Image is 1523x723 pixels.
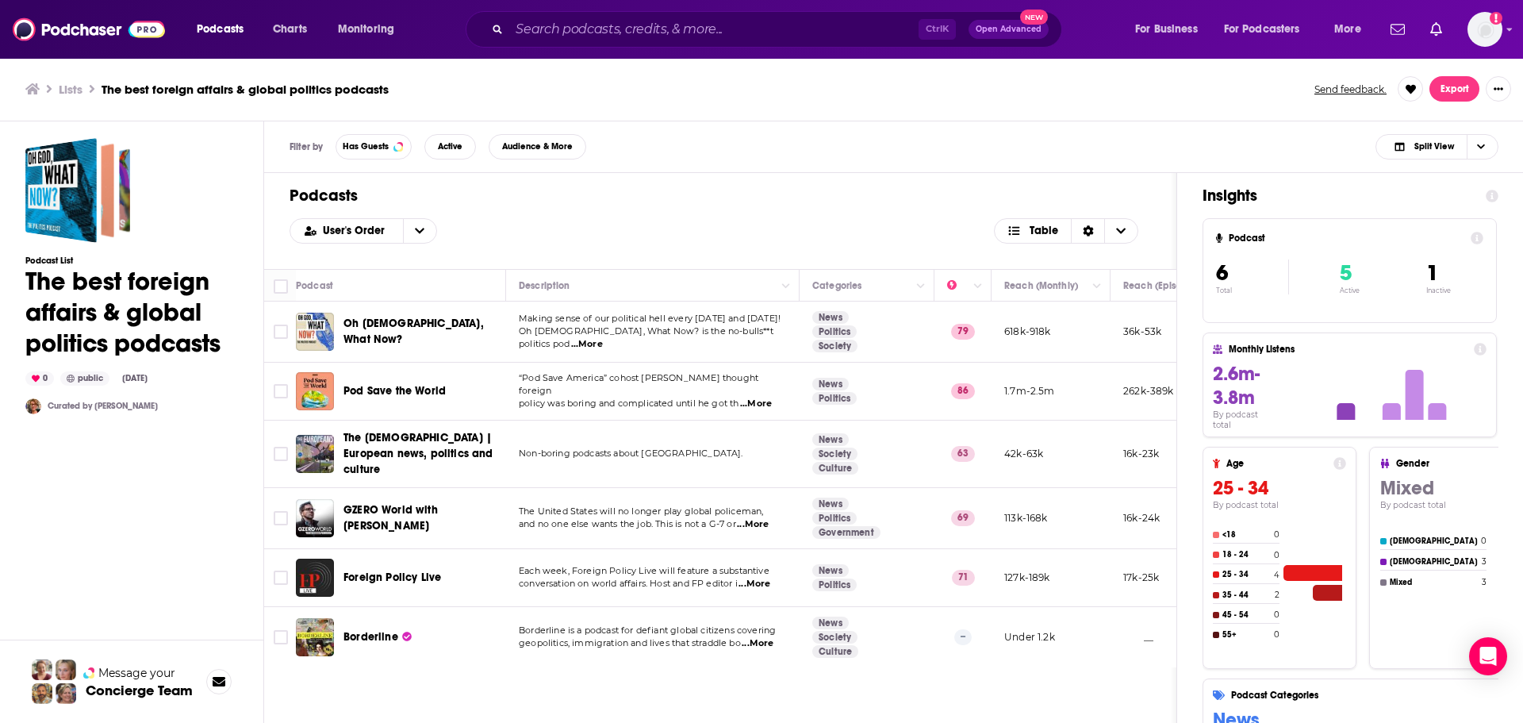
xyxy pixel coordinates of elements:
p: 262k-389k [1123,384,1174,398]
button: Send feedback. [1310,83,1391,96]
a: News [812,378,849,390]
p: Inactive [1426,287,1451,294]
button: Column Actions [777,276,796,295]
h4: 0 [1274,629,1279,640]
button: Column Actions [1088,276,1107,295]
span: Toggle select row [274,571,288,585]
div: 0 [25,371,54,386]
div: Reach (Episode) [1123,276,1197,295]
div: Description [519,276,570,295]
span: 6 [1216,260,1228,287]
span: 2.6m-3.8m [1213,362,1260,410]
span: Borderline is a podcast for defiant global citizens covering [519,625,776,636]
div: Power Score [947,276,969,295]
h3: Podcast List [25,256,238,266]
span: Toggle select row [274,630,288,644]
h4: [DEMOGRAPHIC_DATA] [1390,557,1479,567]
span: User's Order [323,225,390,237]
button: Column Actions [911,276,930,295]
h4: 4 [1274,570,1279,580]
img: GZERO World with Ian Bremmer [296,499,334,537]
img: Pod Save the World [296,372,334,410]
a: Politics [812,512,857,525]
button: open menu [403,219,436,243]
span: Has Guests [343,142,389,151]
span: policy was boring and complicated until he got th [519,398,738,409]
a: Society [812,340,857,352]
span: Non-boring podcasts about [GEOGRAPHIC_DATA]. [519,448,743,459]
h4: Age [1226,458,1327,469]
img: Podchaser - Follow, Share and Rate Podcasts [13,14,165,44]
h4: [DEMOGRAPHIC_DATA] [1390,536,1478,546]
a: News [812,433,849,446]
a: News [812,498,849,510]
button: Has Guests [336,134,412,160]
a: Politics [812,325,857,338]
a: Culture [812,645,858,658]
p: __ [1123,630,1153,644]
a: News [812,564,849,577]
span: Audience & More [502,142,573,151]
span: Each week, Foreign Policy Live will feature a substantive [519,565,769,576]
button: Open AdvancedNew [969,20,1049,39]
p: 63 [951,446,975,462]
span: Oh [DEMOGRAPHIC_DATA], What Now? is the no-bulls**t politics pod [519,325,773,349]
a: Politics [812,392,857,405]
p: 113k-168k [1004,511,1048,525]
p: 1.7m-2.5m [1004,384,1055,398]
a: News [812,617,849,629]
p: Under 1.2k [1004,630,1055,644]
a: iroughol [25,398,41,414]
span: Making sense of our political hell every [DATE] and [DATE]! [519,313,781,324]
h4: 0 [1274,610,1279,620]
h4: Podcast [1229,233,1464,244]
a: Charts [263,17,316,42]
span: Monitoring [338,18,394,40]
span: Ctrl K [919,19,956,40]
div: [DATE] [116,372,154,385]
button: Choose View [994,218,1139,244]
h1: The best foreign affairs & global politics podcasts [25,266,238,359]
button: Export [1429,76,1479,102]
svg: Add a profile image [1490,12,1502,25]
a: Borderline [296,618,334,656]
a: The Europeans | European news, politics and culture [296,435,334,473]
p: 36k-53k [1123,325,1161,338]
h4: 0 [1274,550,1279,560]
h3: Concierge Team [86,683,193,698]
span: Active [438,142,462,151]
h4: Mixed [1390,578,1479,587]
span: “Pod Save America” cohost [PERSON_NAME] thought foreign [519,372,758,396]
p: 69 [951,510,975,526]
img: Oh God, What Now? [296,313,334,351]
div: Search podcasts, credits, & more... [481,11,1077,48]
span: Foreign Policy Live [343,571,441,584]
p: 17k-25k [1123,571,1159,584]
p: 127k-189k [1004,571,1050,584]
h4: 45 - 54 [1222,610,1271,620]
span: The United States will no longer play global policeman, [519,506,763,517]
a: Foreign Policy Live [343,570,441,586]
button: Choose View [1375,134,1498,160]
a: Oh [DEMOGRAPHIC_DATA], What Now? [343,316,501,348]
div: Reach (Monthly) [1004,276,1078,295]
span: ...More [738,578,770,590]
button: open menu [186,17,264,42]
p: 16k-23k [1123,447,1159,460]
h4: <18 [1222,530,1271,540]
a: Society [812,631,857,644]
h4: 3 [1482,577,1487,587]
a: GZERO World with [PERSON_NAME] [343,502,501,534]
h4: Podcast Categories [1231,690,1494,701]
img: Foreign Policy Live [296,559,334,597]
img: Jules Profile [56,660,76,680]
a: News [812,311,849,324]
a: Lists [59,82,82,97]
h4: 2 [1275,590,1279,600]
p: 618k-918k [1004,325,1051,338]
span: For Podcasters [1224,18,1300,40]
a: Government [812,526,880,539]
